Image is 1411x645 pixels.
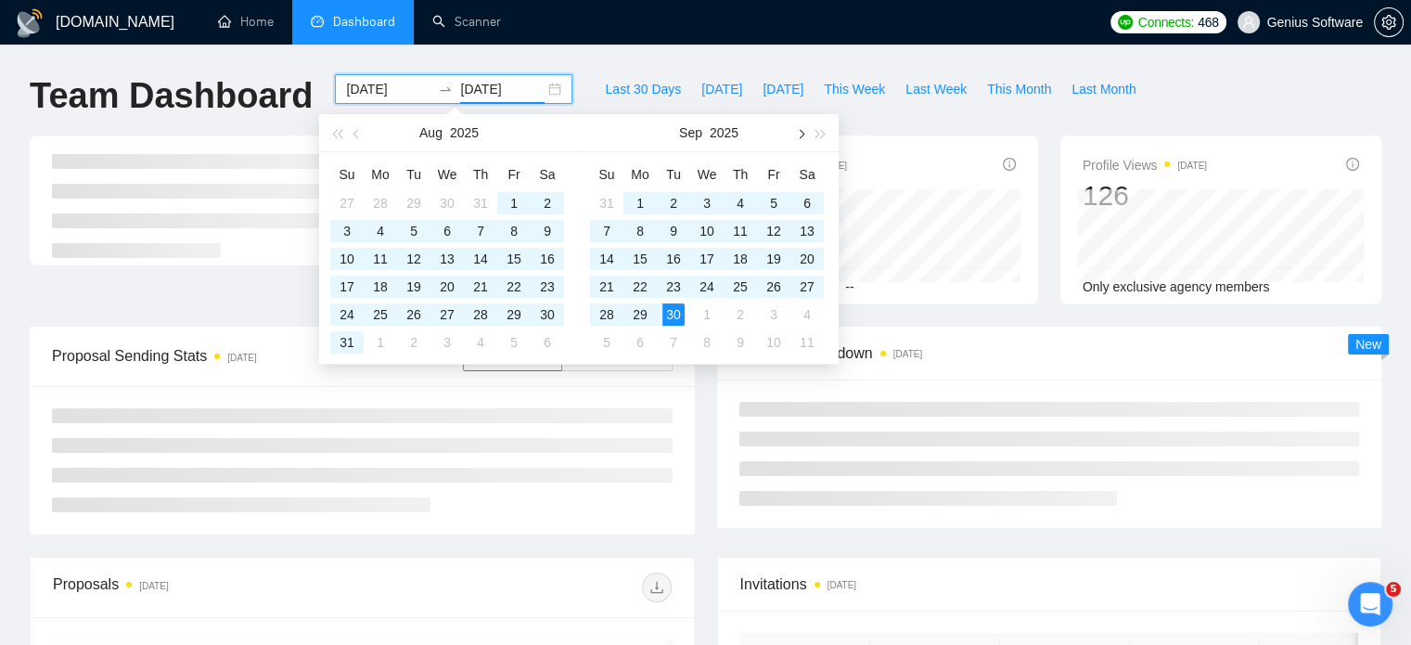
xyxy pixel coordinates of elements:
[369,276,391,298] div: 18
[464,301,497,329] td: 2025-08-28
[701,79,742,99] span: [DATE]
[464,329,497,356] td: 2025-09-04
[397,329,430,356] td: 2025-09-02
[497,189,531,217] td: 2025-08-01
[1198,12,1218,32] span: 468
[696,248,718,270] div: 17
[590,273,623,301] td: 2025-09-21
[696,192,718,214] div: 3
[662,192,685,214] div: 2
[1348,582,1392,626] iframe: Intercom live chat
[1355,337,1381,352] span: New
[52,344,463,368] span: Proposal Sending Stats
[53,573,362,602] div: Proposals
[430,160,464,189] th: We
[536,303,558,326] div: 30
[790,273,824,301] td: 2025-09-27
[503,303,525,326] div: 29
[752,74,814,104] button: [DATE]
[763,248,785,270] div: 19
[790,160,824,189] th: Sa
[757,329,790,356] td: 2025-10-10
[724,217,757,245] td: 2025-09-11
[364,245,397,273] td: 2025-08-11
[531,301,564,329] td: 2025-08-30
[662,303,685,326] div: 30
[503,192,525,214] div: 1
[895,74,977,104] button: Last Week
[364,189,397,217] td: 2025-07-28
[497,217,531,245] td: 2025-08-08
[364,301,397,329] td: 2025-08-25
[227,353,256,363] time: [DATE]
[740,573,1359,596] span: Invitations
[690,273,724,301] td: 2025-09-24
[657,217,690,245] td: 2025-09-09
[346,79,430,99] input: Start date
[739,342,1360,365] span: Scanner Breakdown
[419,114,443,151] button: Aug
[710,114,738,151] button: 2025
[336,303,358,326] div: 24
[536,276,558,298] div: 23
[469,248,492,270] div: 14
[531,160,564,189] th: Sa
[796,303,818,326] div: 4
[397,217,430,245] td: 2025-08-05
[724,273,757,301] td: 2025-09-25
[790,217,824,245] td: 2025-09-13
[629,276,651,298] div: 22
[460,79,545,99] input: End date
[30,74,313,118] h1: Team Dashboard
[724,301,757,329] td: 2025-10-02
[369,220,391,242] div: 4
[790,329,824,356] td: 2025-10-11
[503,276,525,298] div: 22
[1071,79,1135,99] span: Last Month
[724,329,757,356] td: 2025-10-09
[430,217,464,245] td: 2025-08-06
[336,220,358,242] div: 3
[796,220,818,242] div: 13
[729,276,751,298] div: 25
[397,301,430,329] td: 2025-08-26
[430,189,464,217] td: 2025-07-30
[536,248,558,270] div: 16
[364,217,397,245] td: 2025-08-04
[596,331,618,354] div: 5
[432,14,501,30] a: searchScanner
[729,303,751,326] div: 2
[531,329,564,356] td: 2025-09-06
[469,192,492,214] div: 31
[657,245,690,273] td: 2025-09-16
[436,331,458,354] div: 3
[662,220,685,242] div: 9
[397,273,430,301] td: 2025-08-19
[336,276,358,298] div: 17
[729,192,751,214] div: 4
[469,331,492,354] div: 4
[977,74,1061,104] button: This Month
[536,331,558,354] div: 6
[531,273,564,301] td: 2025-08-23
[403,276,425,298] div: 19
[690,217,724,245] td: 2025-09-10
[596,192,618,214] div: 31
[757,217,790,245] td: 2025-09-12
[430,273,464,301] td: 2025-08-20
[497,273,531,301] td: 2025-08-22
[330,301,364,329] td: 2025-08-24
[330,217,364,245] td: 2025-08-03
[497,245,531,273] td: 2025-08-15
[763,276,785,298] div: 26
[464,189,497,217] td: 2025-07-31
[605,79,681,99] span: Last 30 Days
[696,331,718,354] div: 8
[763,79,803,99] span: [DATE]
[436,248,458,270] div: 13
[330,160,364,189] th: Su
[403,192,425,214] div: 29
[657,329,690,356] td: 2025-10-07
[596,276,618,298] div: 21
[757,273,790,301] td: 2025-09-26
